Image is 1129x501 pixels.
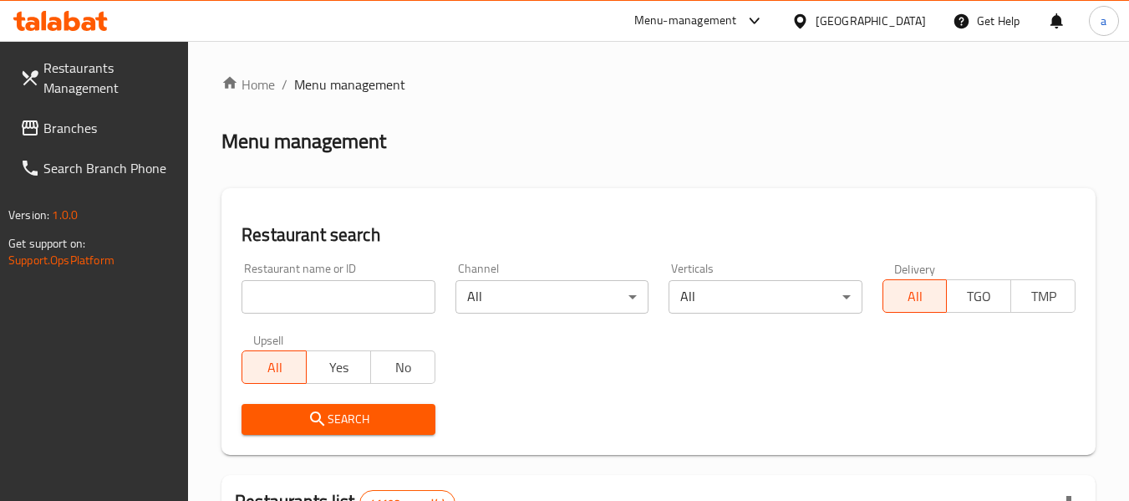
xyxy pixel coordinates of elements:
[816,12,926,30] div: [GEOGRAPHIC_DATA]
[954,284,1004,309] span: TGO
[7,108,189,148] a: Branches
[8,249,114,271] a: Support.OpsPlatform
[242,222,1076,248] h2: Restaurant search
[1101,12,1106,30] span: a
[221,74,1096,95] nav: breadcrumb
[378,355,429,380] span: No
[669,280,862,314] div: All
[282,74,287,95] li: /
[221,74,275,95] a: Home
[306,350,371,384] button: Yes
[249,355,300,380] span: All
[1018,284,1069,309] span: TMP
[894,263,936,274] label: Delivery
[946,279,1011,313] button: TGO
[890,284,941,309] span: All
[7,48,189,108] a: Restaurants Management
[43,118,175,138] span: Branches
[242,404,435,435] button: Search
[8,204,49,226] span: Version:
[52,204,78,226] span: 1.0.0
[634,11,737,31] div: Menu-management
[8,233,85,254] span: Get support on:
[43,58,175,98] span: Restaurants Management
[242,280,435,314] input: Search for restaurant name or ID..
[882,279,948,313] button: All
[7,148,189,188] a: Search Branch Phone
[221,128,386,155] h2: Menu management
[255,409,421,430] span: Search
[253,334,284,345] label: Upsell
[313,355,364,380] span: Yes
[1010,279,1076,313] button: TMP
[43,158,175,178] span: Search Branch Phone
[370,350,435,384] button: No
[242,350,307,384] button: All
[294,74,405,95] span: Menu management
[455,280,648,314] div: All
